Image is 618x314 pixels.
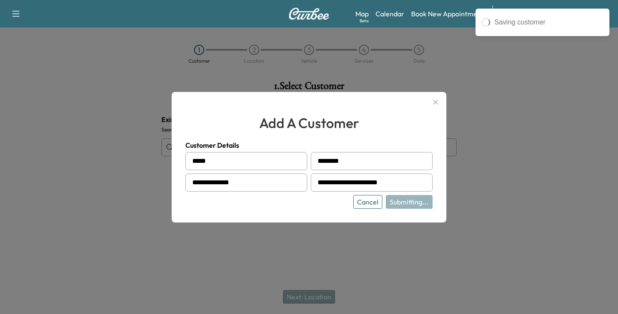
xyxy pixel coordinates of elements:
[411,9,484,19] a: Book New Appointment
[353,195,382,209] button: Cancel
[185,113,433,133] h2: add a customer
[376,9,404,19] a: Calendar
[494,17,603,27] div: Saving customer
[288,8,330,20] img: Curbee Logo
[185,140,433,150] h4: Customer Details
[355,9,369,19] a: MapBeta
[360,18,369,24] div: Beta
